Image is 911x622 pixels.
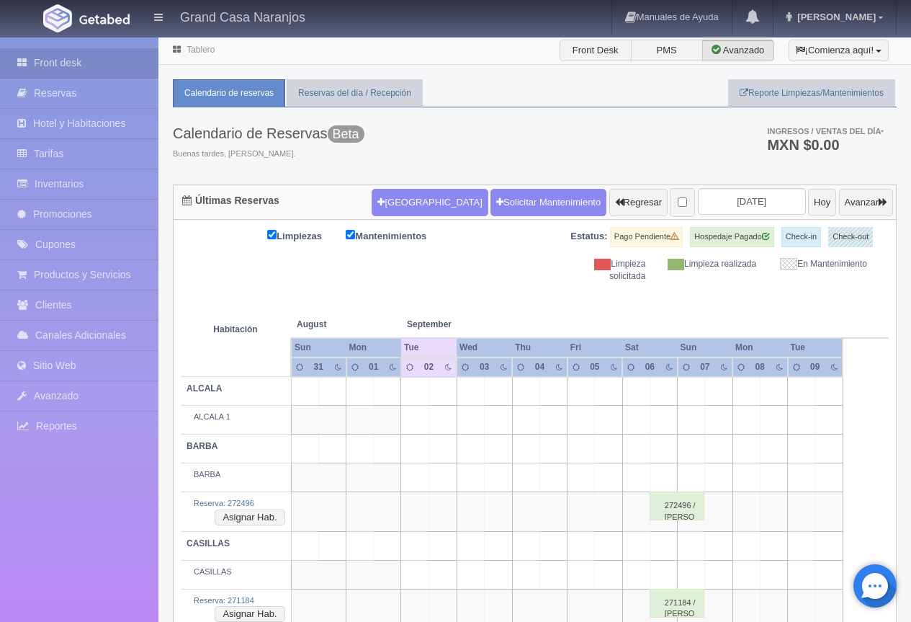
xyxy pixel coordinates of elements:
[789,40,889,61] button: ¡Comienza aquí!
[610,227,683,247] label: Pago Pendiente
[267,227,344,244] label: Limpiezas
[215,510,284,525] button: Asignar Hab.
[767,138,884,152] h3: MXN $0.00
[690,227,774,247] label: Hospedaje Pagado
[781,227,821,247] label: Check-in
[187,538,230,548] b: CASILLAS
[728,79,895,107] a: Reporte Limpiezas/Mantenimientos
[297,319,395,331] span: August
[702,40,774,61] label: Avanzado
[79,14,130,25] img: Getabed
[187,469,285,481] div: BARBA
[807,361,823,373] div: 09
[567,338,622,357] th: Fri
[346,230,355,239] input: Mantenimientos
[346,227,448,244] label: Mantenimientos
[808,189,836,216] button: Hoy
[794,12,876,22] span: [PERSON_NAME]
[173,125,364,141] h3: Calendario de Reservas
[291,338,346,357] th: Sun
[650,589,704,618] div: 271184 / [PERSON_NAME]
[173,148,364,160] span: Buenas tardes, [PERSON_NAME].
[531,361,547,373] div: 04
[609,189,668,216] button: Regresar
[194,596,254,605] a: Reserva: 271184
[839,189,893,216] button: Avanzar
[180,7,305,25] h4: Grand Casa Naranjos
[187,441,217,451] b: BARBA
[421,361,436,373] div: 02
[287,79,423,107] a: Reservas del día / Recepción
[570,230,607,244] label: Estatus:
[490,189,606,216] a: Solicitar Mantenimiento
[476,361,492,373] div: 03
[187,383,222,394] b: ALCALA
[346,338,401,357] th: Mon
[752,361,768,373] div: 08
[267,230,277,239] input: Limpiezas
[697,361,713,373] div: 07
[512,338,567,357] th: Thu
[546,258,657,283] div: Limpieza solicitada
[213,324,257,334] strong: Habitación
[656,258,767,270] div: Limpieza realizada
[372,189,488,216] button: [GEOGRAPHIC_DATA]
[43,4,72,32] img: Getabed
[215,606,284,622] button: Asignar Hab.
[401,338,457,357] th: Tue
[828,227,873,247] label: Check-out
[182,195,279,206] h4: Últimas Reservas
[788,338,843,357] th: Tue
[631,40,703,61] label: PMS
[328,125,364,143] span: Beta
[650,492,704,520] div: 272496 / [PERSON_NAME]
[194,499,254,507] a: Reserva: 272496
[678,338,732,357] th: Sun
[732,338,787,357] th: Mon
[173,79,285,107] a: Calendario de reservas
[457,338,512,357] th: Wed
[187,45,215,55] a: Tablero
[767,127,884,135] span: Ingresos / Ventas del día
[560,40,632,61] label: Front Desk
[187,567,285,578] div: CASILLAS
[642,361,658,373] div: 06
[767,258,878,270] div: En Mantenimiento
[622,338,677,357] th: Sat
[366,361,382,373] div: 01
[187,412,285,423] div: ALCALA 1
[310,361,326,373] div: 31
[407,319,506,331] span: September
[587,361,603,373] div: 05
